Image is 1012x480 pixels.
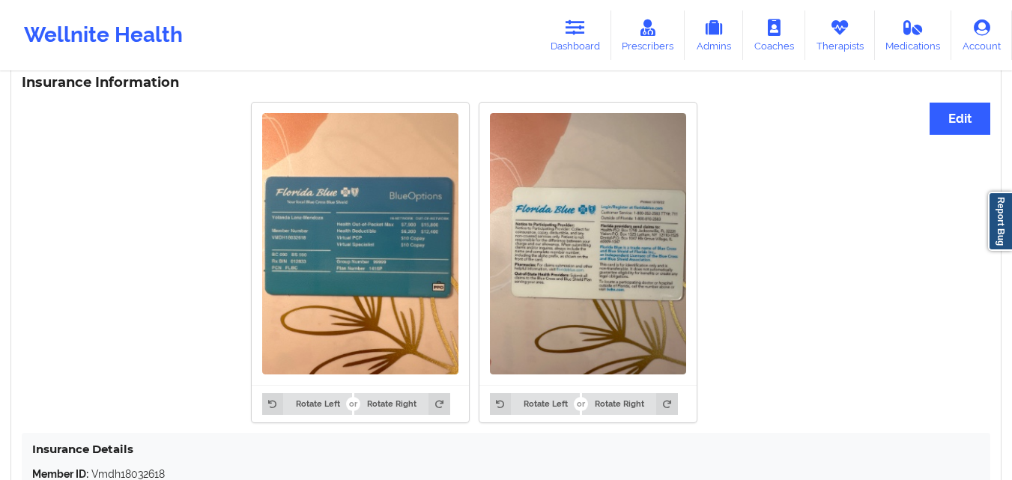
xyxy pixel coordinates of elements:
[490,113,686,374] img: Yolanda lanz mendoza
[490,393,580,414] button: Rotate Left
[951,10,1012,60] a: Account
[262,113,458,374] img: Yolanda lanz mendoza
[262,393,352,414] button: Rotate Left
[539,10,611,60] a: Dashboard
[611,10,685,60] a: Prescribers
[743,10,805,60] a: Coaches
[32,442,980,456] h4: Insurance Details
[354,393,449,414] button: Rotate Right
[875,10,952,60] a: Medications
[22,74,990,91] h3: Insurance Information
[930,103,990,135] button: Edit
[685,10,743,60] a: Admins
[805,10,875,60] a: Therapists
[32,468,88,480] strong: Member ID:
[988,192,1012,251] a: Report Bug
[582,393,677,414] button: Rotate Right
